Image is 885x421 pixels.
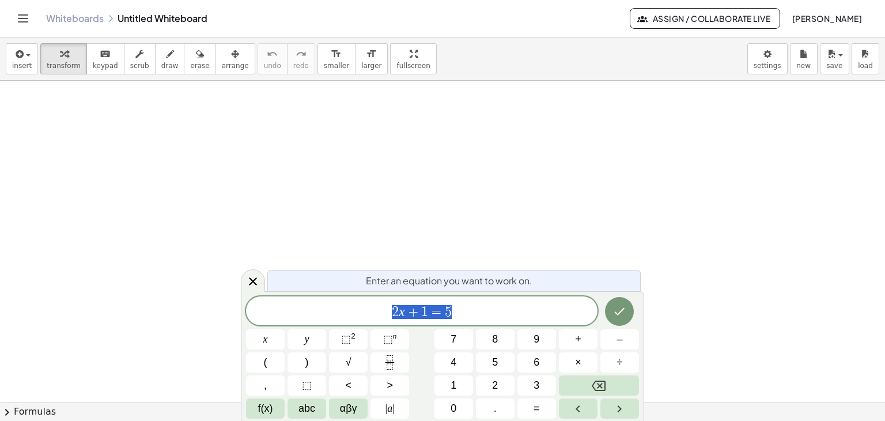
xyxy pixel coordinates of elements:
[600,329,639,349] button: Minus
[246,399,285,419] button: Functions
[559,329,597,349] button: Plus
[790,43,818,74] button: new
[317,43,355,74] button: format_sizesmaller
[288,375,326,396] button: Placeholder
[6,43,38,74] button: insert
[190,62,209,70] span: erase
[445,305,452,319] span: 5
[517,329,556,349] button: 9
[575,355,581,370] span: ×
[263,332,268,347] span: x
[161,62,179,70] span: draw
[517,375,556,396] button: 3
[46,13,104,24] a: Whiteboards
[288,352,326,373] button: )
[47,62,81,70] span: transform
[93,62,118,70] span: keypad
[296,47,307,61] i: redo
[264,355,267,370] span: (
[329,329,368,349] button: Squared
[492,355,498,370] span: 5
[405,305,422,319] span: +
[288,329,326,349] button: y
[298,401,315,416] span: abc
[640,13,770,24] span: Assign / Collaborate Live
[782,8,871,29] button: [PERSON_NAME]
[396,62,430,70] span: fullscreen
[399,304,405,319] var: x
[451,332,456,347] span: 7
[492,332,498,347] span: 8
[345,378,351,393] span: <
[428,305,445,319] span: =
[434,352,473,373] button: 4
[385,401,395,416] span: a
[264,62,281,70] span: undo
[155,43,185,74] button: draw
[370,329,409,349] button: Superscript
[754,62,781,70] span: settings
[617,332,622,347] span: –
[492,378,498,393] span: 2
[329,352,368,373] button: Square root
[366,274,532,288] span: Enter an equation you want to work on.
[130,62,149,70] span: scrub
[820,43,849,74] button: save
[451,378,456,393] span: 1
[355,43,388,74] button: format_sizelarger
[305,355,309,370] span: )
[346,355,351,370] span: √
[476,375,515,396] button: 2
[559,375,639,396] button: Backspace
[12,62,32,70] span: insert
[517,352,556,373] button: 6
[434,399,473,419] button: 0
[434,329,473,349] button: 7
[246,329,285,349] button: x
[14,9,32,28] button: Toggle navigation
[288,399,326,419] button: Alphabet
[534,332,539,347] span: 9
[287,43,315,74] button: redoredo
[385,403,388,414] span: |
[390,43,436,74] button: fullscreen
[476,329,515,349] button: 8
[215,43,255,74] button: arrange
[331,47,342,61] i: format_size
[361,62,381,70] span: larger
[246,375,285,396] button: ,
[747,43,788,74] button: settings
[605,297,634,326] button: Done
[340,401,357,416] span: αβγ
[451,355,456,370] span: 4
[258,43,288,74] button: undoundo
[124,43,156,74] button: scrub
[852,43,879,74] button: load
[246,352,285,373] button: (
[366,47,377,61] i: format_size
[370,352,409,373] button: Fraction
[222,62,249,70] span: arrange
[383,333,393,345] span: ⬚
[100,47,111,61] i: keyboard
[351,332,355,340] sup: 2
[617,355,623,370] span: ÷
[630,8,780,29] button: Assign / Collaborate Live
[494,401,497,416] span: .
[600,352,639,373] button: Divide
[302,378,312,393] span: ⬚
[184,43,215,74] button: erase
[476,352,515,373] button: 5
[86,43,124,74] button: keyboardkeypad
[517,399,556,419] button: Equals
[826,62,842,70] span: save
[293,62,309,70] span: redo
[370,399,409,419] button: Absolute value
[434,375,473,396] button: 1
[559,399,597,419] button: Left arrow
[476,399,515,419] button: .
[387,378,393,393] span: >
[534,355,539,370] span: 6
[305,332,309,347] span: y
[392,305,399,319] span: 2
